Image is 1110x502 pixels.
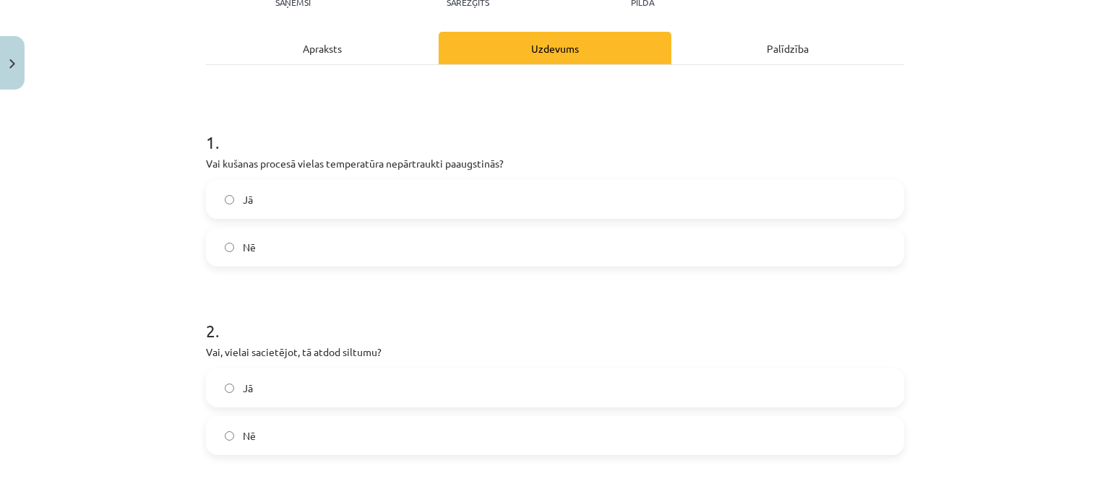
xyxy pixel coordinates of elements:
[243,192,253,207] span: Jā
[225,195,234,204] input: Jā
[206,156,904,171] p: Vai kušanas procesā vielas temperatūra nepārtraukti paaugstinās?
[225,243,234,252] input: Nē
[243,381,253,396] span: Jā
[243,428,256,443] span: Nē
[671,32,904,64] div: Palīdzība
[206,32,439,64] div: Apraksts
[206,345,904,360] p: Vai, vielai sacietējot, tā atdod siltumu?
[225,431,234,441] input: Nē
[439,32,671,64] div: Uzdevums
[206,295,904,340] h1: 2 .
[9,59,15,69] img: icon-close-lesson-0947bae3869378f0d4975bcd49f059093ad1ed9edebbc8119c70593378902aed.svg
[243,240,256,255] span: Nē
[206,107,904,152] h1: 1 .
[225,384,234,393] input: Jā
